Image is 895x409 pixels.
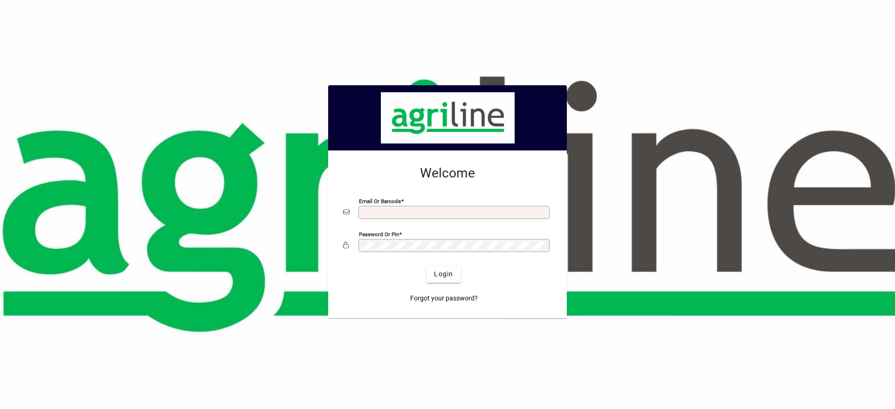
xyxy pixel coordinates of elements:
mat-label: Password or Pin [359,231,399,237]
span: Forgot your password? [410,293,478,303]
h2: Welcome [343,165,552,181]
span: Login [434,269,453,279]
a: Forgot your password? [406,290,482,307]
mat-label: Email or Barcode [359,198,401,204]
button: Login [427,266,461,283]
